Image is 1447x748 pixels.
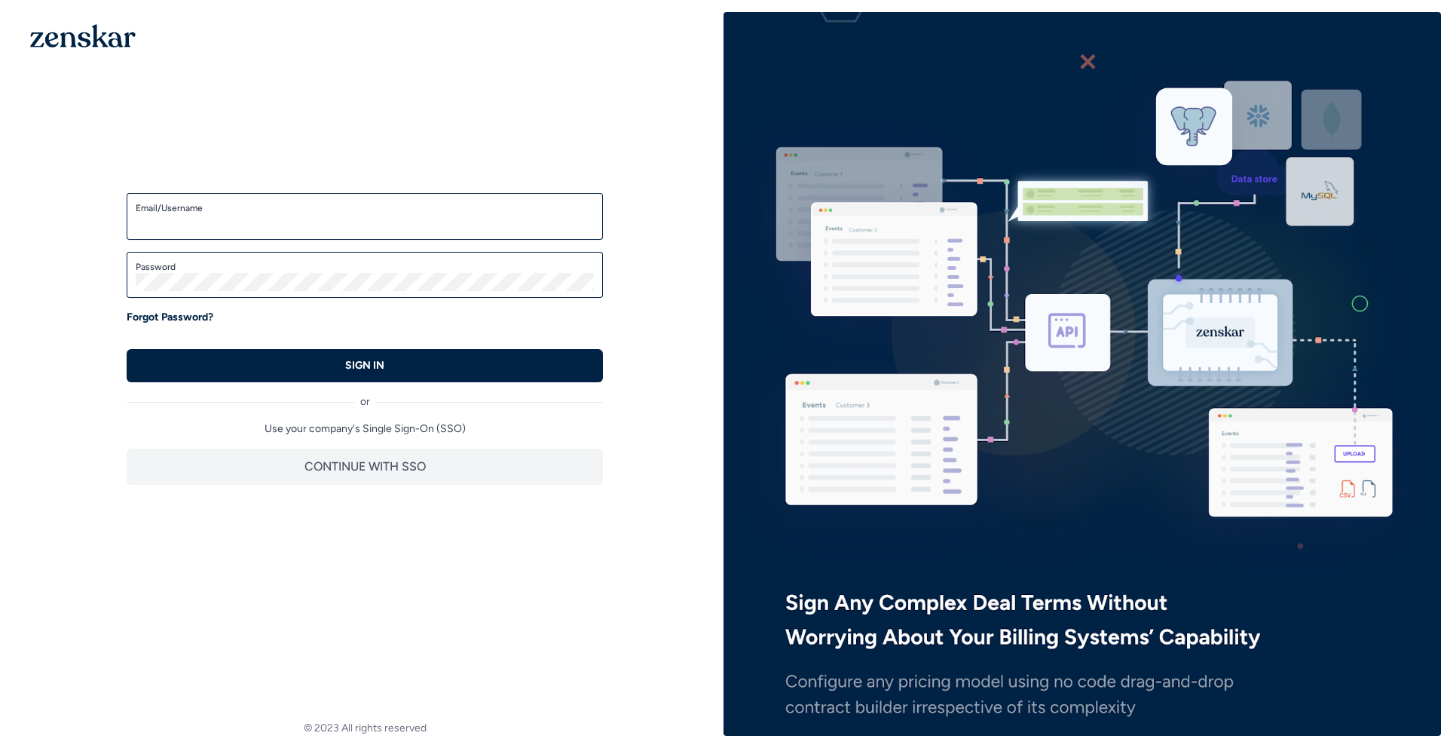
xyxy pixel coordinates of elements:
[127,382,603,409] div: or
[127,310,213,325] a: Forgot Password?
[127,349,603,382] button: SIGN IN
[136,202,594,214] label: Email/Username
[127,422,603,437] p: Use your company's Single Sign-On (SSO)
[136,261,594,273] label: Password
[345,358,384,373] p: SIGN IN
[30,24,136,48] img: 1OGAJ2xQqyY4LXKgY66KYq0eOWRCkrZdAb3gUhuVAqdWPZE9SRJmCz+oDMSn4zDLXe31Ii730ItAGKgCKgCCgCikA4Av8PJUP...
[6,721,723,736] footer: © 2023 All rights reserved
[127,449,603,485] button: CONTINUE WITH SSO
